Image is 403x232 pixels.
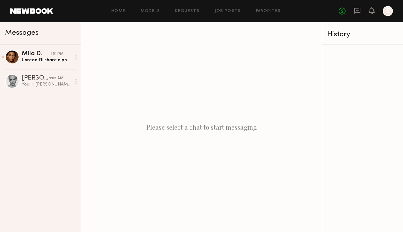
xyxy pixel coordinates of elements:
[22,81,71,87] div: You: Hi [PERSON_NAME]! I'm [PERSON_NAME], Creative Director at [PERSON_NAME][GEOGRAPHIC_DATA]. We...
[175,9,199,13] a: Requests
[49,75,63,81] div: 9:05 AM
[22,51,50,57] div: Mila D.
[215,9,241,13] a: Job Posts
[111,9,126,13] a: Home
[383,6,393,16] a: E
[50,51,63,57] div: 1:51 PM
[141,9,160,13] a: Models
[327,31,398,38] div: History
[22,75,49,81] div: [PERSON_NAME]
[5,29,39,37] span: Messages
[81,22,322,232] div: Please select a chat to start messaging
[22,57,71,63] div: Unread: I’ll share a photo in just one second!
[256,9,281,13] a: Favorites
